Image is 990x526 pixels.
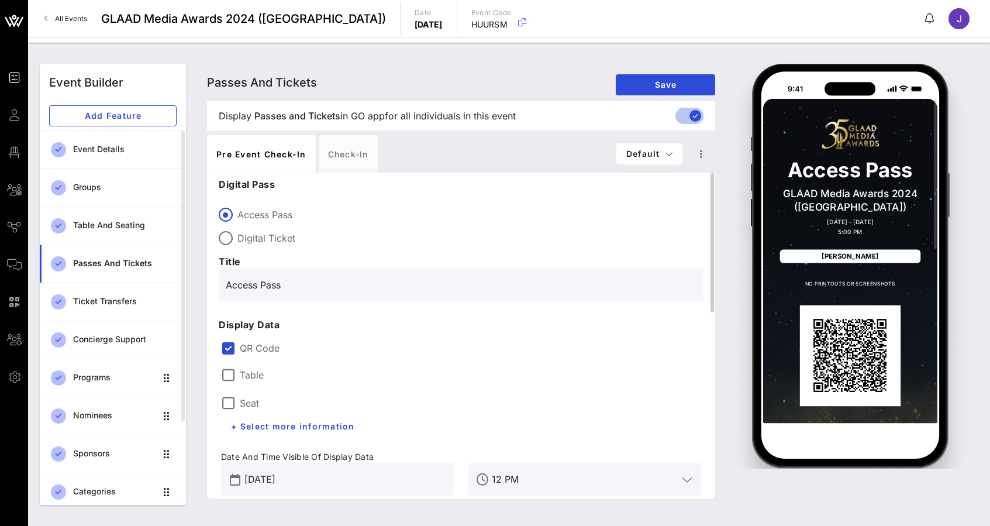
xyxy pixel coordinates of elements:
label: Access Pass [237,209,703,221]
label: Seat [240,397,259,409]
button: Save [616,74,715,95]
div: Event Details [73,145,177,154]
div: Check-in [319,135,378,173]
p: Title [219,255,703,269]
span: Add Feature [59,111,167,121]
div: Concierge Support [73,335,177,345]
span: + Select more information [230,421,355,431]
div: [PERSON_NAME] [780,249,920,263]
label: Table [240,369,264,381]
span: Display in GO app [219,109,516,123]
p: Digital Pass [219,177,703,191]
a: Nominees [40,397,186,435]
span: Passes and Tickets [254,109,340,123]
a: Concierge Support [40,321,186,359]
span: GLAAD Media Awards 2024 ([GEOGRAPHIC_DATA]) [101,10,386,27]
button: Default [616,143,683,164]
div: J [948,8,970,29]
p: Access Pass [780,159,920,180]
a: Ticket Transfers [40,283,186,321]
span: for all individuals in this event [385,109,516,123]
div: Programs [73,373,156,383]
div: Table and Seating [73,221,177,231]
p: NO PRINTOUTS OR SCREENSHOTS [780,280,920,288]
span: Default [626,149,674,159]
div: Groups [73,183,177,192]
p: [DATE] [415,19,443,30]
div: Event Builder [49,74,123,91]
a: All Events [37,9,94,28]
p: 5:00 PM [780,228,920,236]
span: Save [625,80,706,90]
label: Digital Ticket [237,232,703,244]
div: QR Code [800,305,901,406]
p: Event Code [471,7,512,19]
button: prepend icon [230,474,240,486]
a: Passes and Tickets [40,245,186,283]
div: Pre Event Check-in [207,135,316,173]
a: Table and Seating [40,207,186,245]
span: J [957,13,962,25]
p: HUURSM [471,19,512,30]
a: Groups [40,169,186,207]
p: [DATE] - [DATE] [780,217,920,225]
span: All Events [55,14,87,23]
div: Categories [73,487,156,497]
p: Date [415,7,443,19]
label: QR Code [240,342,701,354]
div: Nominees [73,411,156,421]
div: Sponsors [73,449,156,459]
button: Add Feature [49,105,177,126]
div: Passes and Tickets [73,259,177,269]
a: Sponsors [40,435,186,473]
p: GLAAD Media Awards 2024 ([GEOGRAPHIC_DATA]) [780,187,920,214]
button: + Select more information [221,416,364,437]
a: Programs [40,359,186,397]
span: Date And Time Visible Of Display Data [221,451,454,463]
span: Passes and Tickets [207,75,317,90]
a: Event Details [40,130,186,169]
a: Categories [40,473,186,511]
div: Ticket Transfers [73,297,177,307]
p: Display Data [219,318,703,332]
